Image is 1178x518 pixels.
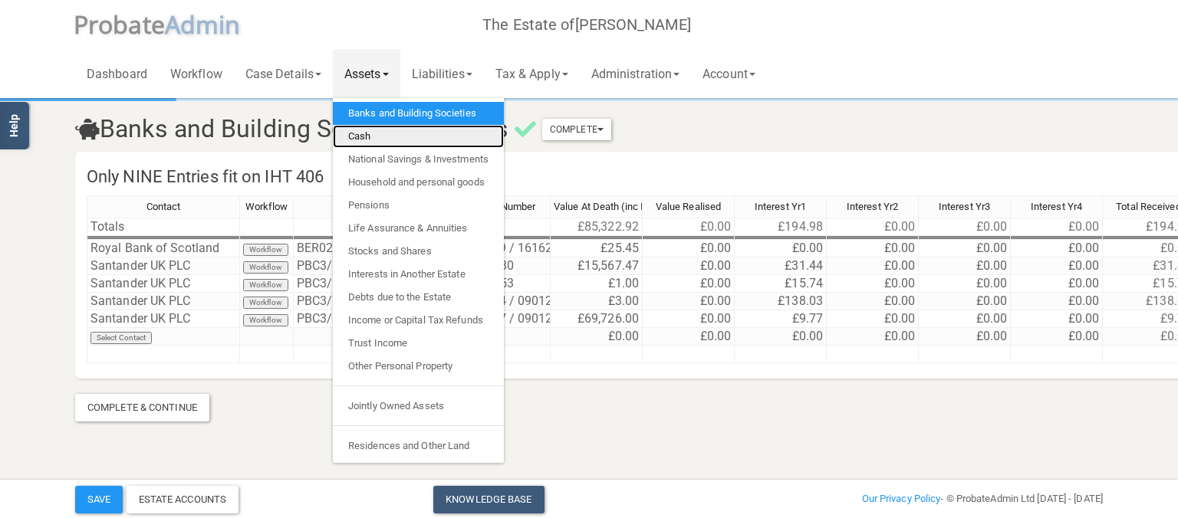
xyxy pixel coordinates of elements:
[400,49,484,98] a: Liabilities
[333,125,504,148] a: Cash
[1011,310,1103,328] td: £0.00
[551,293,643,310] td: £3.00
[735,218,827,236] td: £194.98
[1011,240,1103,257] td: £0.00
[333,434,504,457] a: Residences and Other Land
[333,148,504,171] a: National Savings & Investments
[75,486,123,513] button: Save
[827,240,919,257] td: £0.00
[764,490,1114,508] div: - © ProbateAdmin Ltd [DATE] - [DATE]
[827,257,919,275] td: £0.00
[333,217,504,240] a: Life Assurance & Annuities
[333,240,504,263] a: Stocks and Shares
[333,286,504,309] a: Debts due to the Estate
[245,201,288,212] span: Workflow
[88,8,165,41] span: robate
[643,310,735,328] td: £0.00
[333,355,504,378] a: Other Personal Property
[735,257,827,275] td: £31.44
[146,201,181,212] span: Contact
[333,194,504,217] a: Pensions
[643,257,735,275] td: £0.00
[87,218,240,236] td: Totals
[939,201,990,212] span: Interest Yr3
[735,293,827,310] td: £138.03
[243,244,288,256] button: Workflow
[333,171,504,194] a: Household and personal goods
[1031,201,1082,212] span: Interest Yr4
[87,275,240,293] td: Santander UK PLC
[75,49,159,98] a: Dashboard
[643,218,735,236] td: £0.00
[294,240,447,257] td: BER0236001
[165,8,241,41] span: A
[75,394,209,421] div: Complete & Continue
[294,257,447,275] td: PBC3/1369/LM/090126 61989367
[74,8,165,41] span: P
[333,332,504,355] a: Trust Income
[551,240,643,257] td: £25.45
[551,257,643,275] td: £15,567.47
[87,310,240,328] td: Santander UK PLC
[333,102,504,125] a: Banks and Building Societies
[755,201,806,212] span: Interest Yr1
[159,49,234,98] a: Workflow
[551,218,643,236] td: £85,322.92
[243,297,288,309] button: Workflow
[333,395,504,418] a: Jointly Owned Assets
[919,293,1011,310] td: £0.00
[691,49,767,98] a: Account
[1011,293,1103,310] td: £0.00
[1011,328,1103,346] td: £0.00
[243,261,288,274] button: Workflow
[294,275,447,293] td: PBC3/1369/LM/090126 61989367
[580,49,691,98] a: Administration
[551,310,643,328] td: £69,726.00
[127,486,239,513] div: Estate Accounts
[919,257,1011,275] td: £0.00
[656,201,721,212] span: Value Realised
[554,201,679,212] span: Value At Death (inc Interest)
[333,309,504,332] a: Income or Capital Tax Refunds
[551,328,643,346] td: £0.00
[643,275,735,293] td: £0.00
[64,116,939,143] h3: Banks and Building Society Accounts
[643,293,735,310] td: £0.00
[919,328,1011,346] td: £0.00
[827,275,919,293] td: £0.00
[87,293,240,310] td: Santander UK PLC
[294,310,447,328] td: PBC3/1369/LM/090126 61989367
[735,328,827,346] td: £0.00
[919,310,1011,328] td: £0.00
[333,49,400,98] a: Assets
[862,493,941,504] a: Our Privacy Policy
[919,240,1011,257] td: £0.00
[551,275,643,293] td: £1.00
[1011,275,1103,293] td: £0.00
[919,218,1011,236] td: £0.00
[827,310,919,328] td: £0.00
[827,293,919,310] td: £0.00
[735,240,827,257] td: £0.00
[87,240,240,257] td: Royal Bank of Scotland
[827,218,919,236] td: £0.00
[1011,218,1103,236] td: £0.00
[1011,257,1103,275] td: £0.00
[542,119,611,140] button: Complete
[735,275,827,293] td: £15.74
[847,201,898,212] span: Interest Yr2
[643,240,735,257] td: £0.00
[87,257,240,275] td: Santander UK PLC
[643,328,735,346] td: £0.00
[484,49,580,98] a: Tax & Apply
[735,310,827,328] td: £9.77
[180,8,240,41] span: dmin
[243,314,288,326] button: Workflow
[827,328,919,346] td: £0.00
[333,263,504,286] a: Interests in Another Estate
[243,279,288,291] button: Workflow
[433,486,544,513] a: Knowledge Base
[919,275,1011,293] td: £0.00
[294,293,447,310] td: PBC3/1369/LM/090126 61989367
[234,49,333,98] a: Case Details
